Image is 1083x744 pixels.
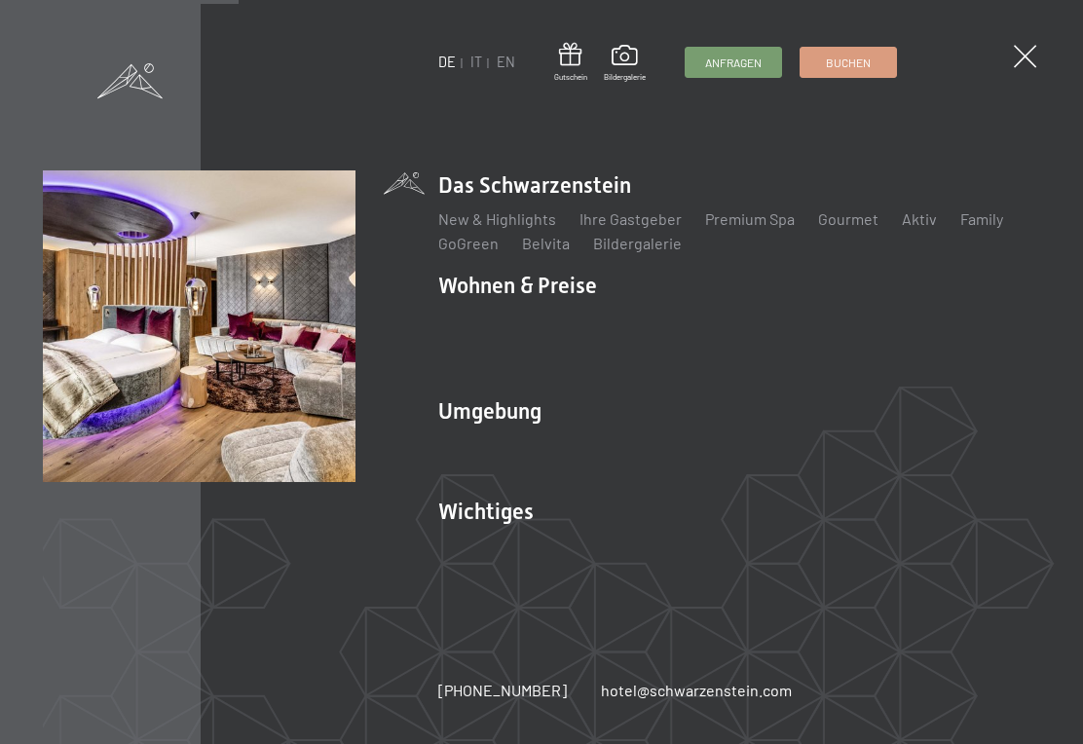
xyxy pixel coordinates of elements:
span: Buchen [826,55,871,71]
a: New & Highlights [438,209,556,228]
a: [PHONE_NUMBER] [438,680,567,701]
a: GoGreen [438,234,499,252]
a: Family [960,209,1003,228]
span: Gutschein [554,72,587,83]
a: IT [470,54,482,70]
a: Gutschein [554,43,587,83]
a: Ihre Gastgeber [579,209,682,228]
span: [PHONE_NUMBER] [438,681,567,699]
a: EN [497,54,515,70]
a: DE [438,54,456,70]
a: Aktiv [902,209,937,228]
span: Anfragen [705,55,762,71]
a: Anfragen [686,48,781,77]
a: Belvita [522,234,570,252]
a: Premium Spa [705,209,795,228]
span: Bildergalerie [604,72,646,83]
a: Gourmet [818,209,878,228]
a: Buchen [801,48,896,77]
a: Bildergalerie [604,45,646,82]
a: Bildergalerie [593,234,682,252]
a: hotel@schwarzenstein.com [601,680,792,701]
